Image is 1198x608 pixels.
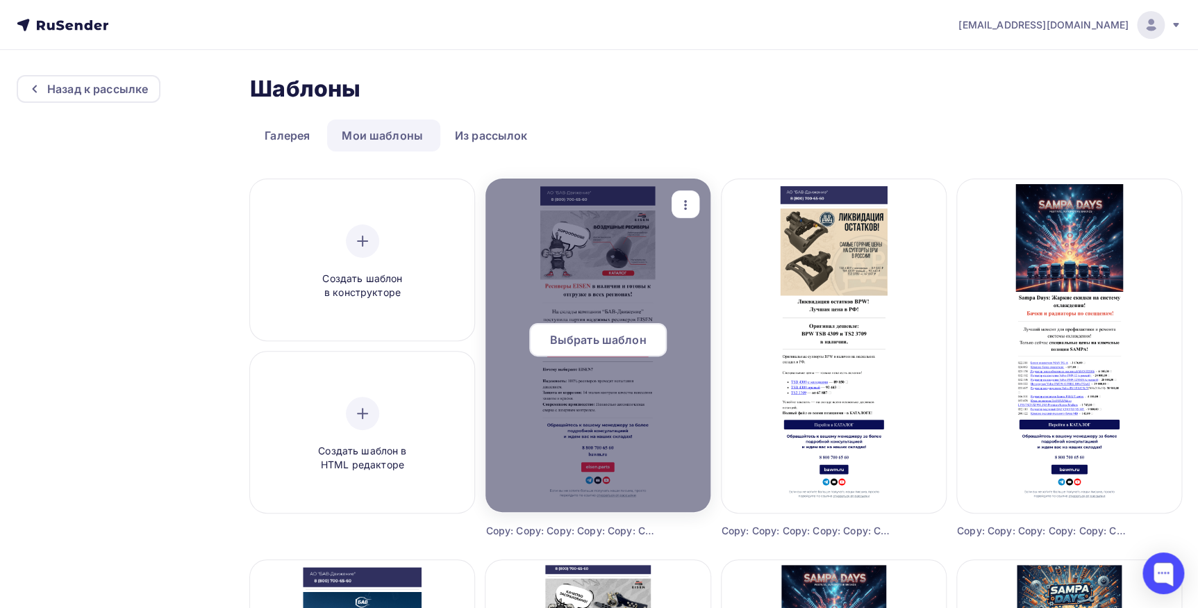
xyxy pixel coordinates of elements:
[722,524,890,538] div: Copy: Copy: Copy: Copy: Copy: Copy: Copy: Copy: Copy: Copy: Copy: Copy: Copy: Copy: Copy: Copy: C...
[485,524,654,538] div: Copy: Copy: Copy: Copy: Copy: Copy: Copy: Copy: Copy: Copy: Copy: Copy: Copy: Copy: Copy: Copy: C...
[297,272,429,300] span: Создать шаблон в конструкторе
[250,75,360,103] h2: Шаблоны
[440,120,542,151] a: Из рассылок
[327,120,438,151] a: Мои шаблоны
[250,120,324,151] a: Галерея
[550,331,647,348] span: Выбрать шаблон
[958,11,1181,39] a: [EMAIL_ADDRESS][DOMAIN_NAME]
[958,18,1129,32] span: [EMAIL_ADDRESS][DOMAIN_NAME]
[957,524,1125,538] div: Copy: Copy: Copy: Copy: Copy: Copy: Copy: Copy: Copy: Copy: Copy: Copy: Copy: Copy: Copy: Copy: C...
[47,81,148,97] div: Назад к рассылке
[297,444,429,473] span: Создать шаблон в HTML редакторе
